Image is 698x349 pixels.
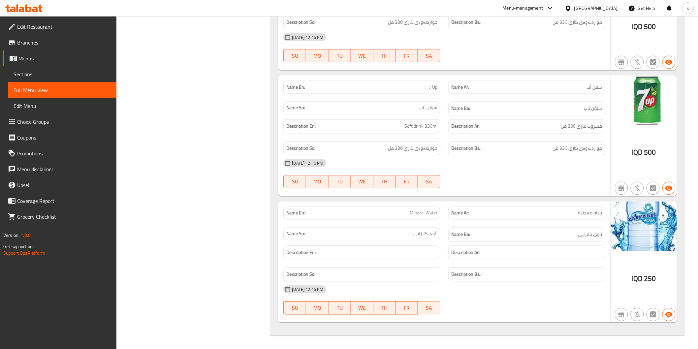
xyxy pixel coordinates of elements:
[17,23,111,31] span: Edit Restaurant
[286,105,305,111] strong: Name So:
[329,301,351,315] button: TU
[578,231,602,239] span: ئاوی کانزایی
[421,51,438,61] span: SA
[283,175,306,188] button: SU
[286,177,303,187] span: SU
[3,130,116,145] a: Coupons
[398,303,416,313] span: FR
[3,193,116,209] a: Coverage Report
[662,308,676,321] button: Available
[329,175,351,188] button: TU
[687,5,689,12] span: s
[354,51,371,61] span: WE
[309,51,326,61] span: MO
[418,175,440,188] button: SA
[451,231,470,239] strong: Name Ba:
[3,242,34,251] span: Get support on:
[632,272,643,285] span: IQD
[351,175,373,188] button: WE
[17,134,111,142] span: Coupons
[631,182,644,195] button: Purchased item
[3,19,116,35] a: Edit Restaurant
[18,54,111,62] span: Menus
[17,181,111,189] span: Upsell
[396,301,418,315] button: FR
[553,144,602,153] span: خواردنەوەی گازی 330 مل
[587,84,602,91] span: سفن أب
[3,209,116,225] a: Grocery Checklist
[421,177,438,187] span: SA
[354,177,371,187] span: WE
[14,102,111,110] span: Edit Menu
[306,301,329,315] button: MO
[309,177,326,187] span: MO
[398,51,416,61] span: FR
[451,270,481,279] strong: Description Ba:
[503,4,543,12] div: Menu-management
[418,49,440,62] button: SA
[553,18,602,26] span: خواردنەوەی گازی 330 مل
[644,272,656,285] span: 250
[286,270,315,279] strong: Description So:
[286,18,315,26] strong: Description So:
[351,49,373,62] button: WE
[306,49,329,62] button: MO
[3,114,116,130] a: Choice Groups
[286,84,305,91] strong: Name En:
[17,197,111,205] span: Coverage Report
[615,182,628,195] button: Not branch specific item
[404,122,437,131] span: Soft drink 330ml
[17,213,111,221] span: Grocery Checklist
[286,210,305,217] strong: Name En:
[611,202,677,251] img: %D9%85%D8%A7%D8%A1638906851371575341.jpg
[574,5,618,12] div: [GEOGRAPHIC_DATA]
[286,231,305,238] strong: Name So:
[17,149,111,157] span: Promotions
[373,301,396,315] button: TH
[283,49,306,62] button: SU
[309,303,326,313] span: MO
[8,98,116,114] a: Edit Menu
[632,20,643,33] span: IQD
[451,249,480,257] strong: Description Ar:
[17,165,111,173] span: Menu disclaimer
[578,210,602,217] span: مياه معدنية
[451,84,469,91] strong: Name Ar:
[3,145,116,161] a: Promotions
[289,34,326,41] span: [DATE] 12:16 PM
[615,308,628,321] button: Not branch specific item
[286,303,303,313] span: SU
[451,105,470,113] strong: Name Ba:
[373,175,396,188] button: TH
[17,39,111,47] span: Branches
[8,66,116,82] a: Sections
[286,249,316,257] strong: Description En:
[14,86,111,94] span: Full Menu View
[662,182,676,195] button: Available
[17,118,111,126] span: Choice Groups
[286,122,316,131] strong: Description En:
[410,210,437,217] span: Mineral Water
[3,35,116,50] a: Branches
[632,146,643,159] span: IQD
[428,84,437,91] span: 7 Up
[396,49,418,62] button: FR
[286,51,303,61] span: SU
[8,82,116,98] a: Full Menu View
[20,231,31,239] span: 1.0.0
[289,160,326,167] span: [DATE] 12:16 PM
[376,51,393,61] span: TH
[584,105,602,113] span: سێڤن ئاپ
[451,122,480,131] strong: Description Ar:
[419,105,437,111] span: سێڤن ئاپ
[14,70,111,78] span: Sections
[3,249,45,257] a: Support.OpsPlatform
[561,122,602,131] span: مشروب غازي 330 مل
[451,18,481,26] strong: Description Ba:
[3,177,116,193] a: Upsell
[647,308,660,321] button: Not has choices
[331,303,348,313] span: TU
[615,56,628,69] button: Not branch specific item
[331,51,348,61] span: TU
[451,144,481,153] strong: Description Ba:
